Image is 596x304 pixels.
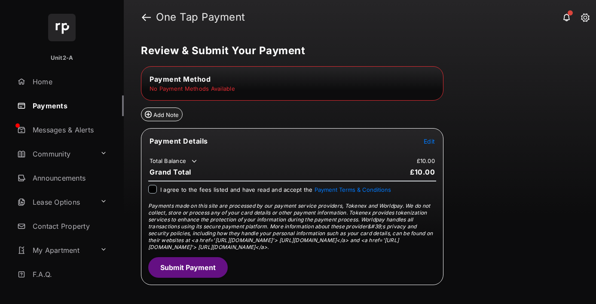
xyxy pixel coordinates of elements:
button: Add Note [141,107,183,121]
td: Total Balance [149,157,199,166]
button: I agree to the fees listed and have read and accept the [315,186,391,193]
a: Messages & Alerts [14,120,124,140]
span: I agree to the fees listed and have read and accept the [160,186,391,193]
strong: One Tap Payment [156,12,245,22]
span: Payment Details [150,137,208,145]
h5: Review & Submit Your Payment [141,46,572,56]
p: Unit2-A [51,54,73,62]
span: Grand Total [150,168,191,176]
a: F.A.Q. [14,264,124,285]
a: My Apartment [14,240,97,261]
button: Submit Payment [148,257,228,278]
a: Home [14,71,124,92]
button: Edit [424,137,435,145]
span: Payments made on this site are processed by our payment service providers, Tokenex and Worldpay. ... [148,203,433,250]
a: Announcements [14,168,124,188]
span: £10.00 [410,168,435,176]
td: £10.00 [416,157,436,165]
a: Community [14,144,97,164]
a: Contact Property [14,216,124,236]
a: Payments [14,95,124,116]
span: Payment Method [150,75,211,83]
img: svg+xml;base64,PHN2ZyB4bWxucz0iaHR0cDovL3d3dy53My5vcmcvMjAwMC9zdmciIHdpZHRoPSI2NCIgaGVpZ2h0PSI2NC... [48,14,76,41]
a: Lease Options [14,192,97,212]
td: No Payment Methods Available [149,85,235,92]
